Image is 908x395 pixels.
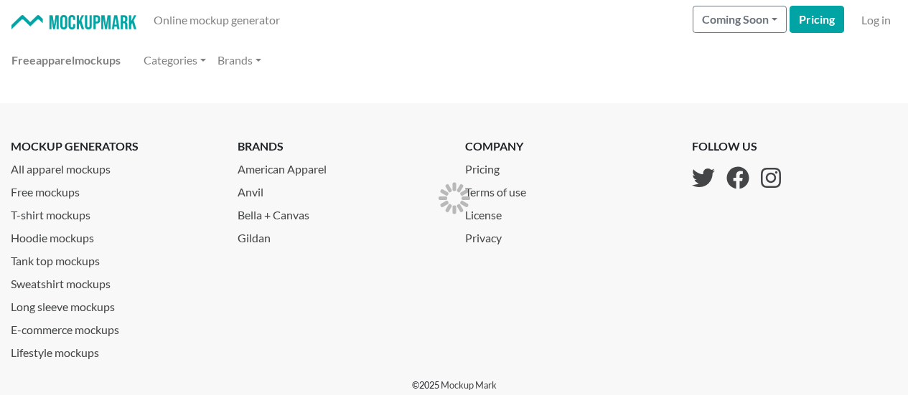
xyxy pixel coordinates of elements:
[465,178,538,201] a: Terms of use
[692,138,781,155] p: follow us
[11,247,216,270] a: Tank top mockups
[138,46,212,75] a: Categories
[412,379,497,392] p: © 2025
[693,6,787,33] button: Coming Soon
[238,178,443,201] a: Anvil
[238,201,443,224] a: Bella + Canvas
[11,201,216,224] a: T-shirt mockups
[11,315,216,338] a: E-commerce mockups
[465,201,538,224] a: License
[11,292,216,315] a: Long sleeve mockups
[6,46,126,75] a: Freeapparelmockups
[11,15,136,30] img: Mockup Mark
[11,178,216,201] a: Free mockups
[11,155,216,178] a: All apparel mockups
[11,138,216,155] p: mockup generators
[11,270,216,292] a: Sweatshirt mockups
[856,6,897,34] a: Log in
[238,224,443,247] a: Gildan
[465,224,538,247] a: Privacy
[36,53,75,67] span: apparel
[238,138,443,155] p: brands
[11,224,216,247] a: Hoodie mockups
[465,138,538,155] p: company
[11,338,216,361] a: Lifestyle mockups
[148,6,286,34] a: Online mockup generator
[465,155,538,178] a: Pricing
[441,379,497,391] a: Mockup Mark
[790,6,844,33] a: Pricing
[238,155,443,178] a: American Apparel
[212,46,267,75] a: Brands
